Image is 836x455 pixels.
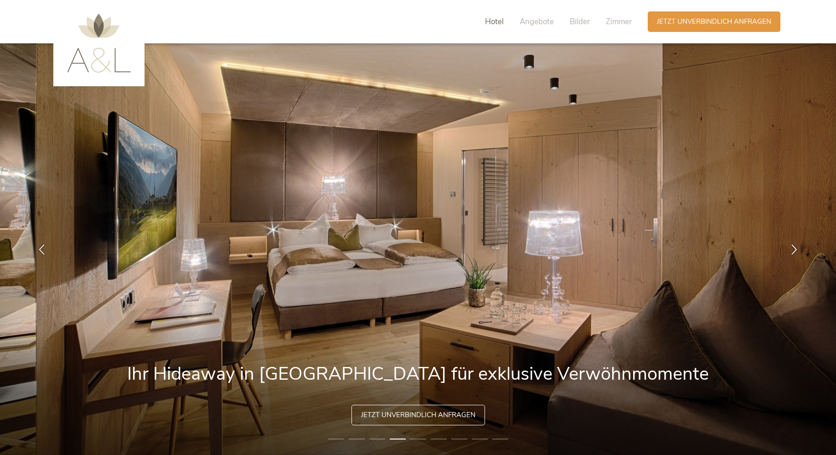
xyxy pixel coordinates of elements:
[520,16,554,27] span: Angebote
[606,16,632,27] span: Zimmer
[570,16,590,27] span: Bilder
[361,410,475,420] span: Jetzt unverbindlich anfragen
[485,16,504,27] span: Hotel
[657,17,771,26] span: Jetzt unverbindlich anfragen
[67,14,131,73] img: AMONTI & LUNARIS Wellnessresort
